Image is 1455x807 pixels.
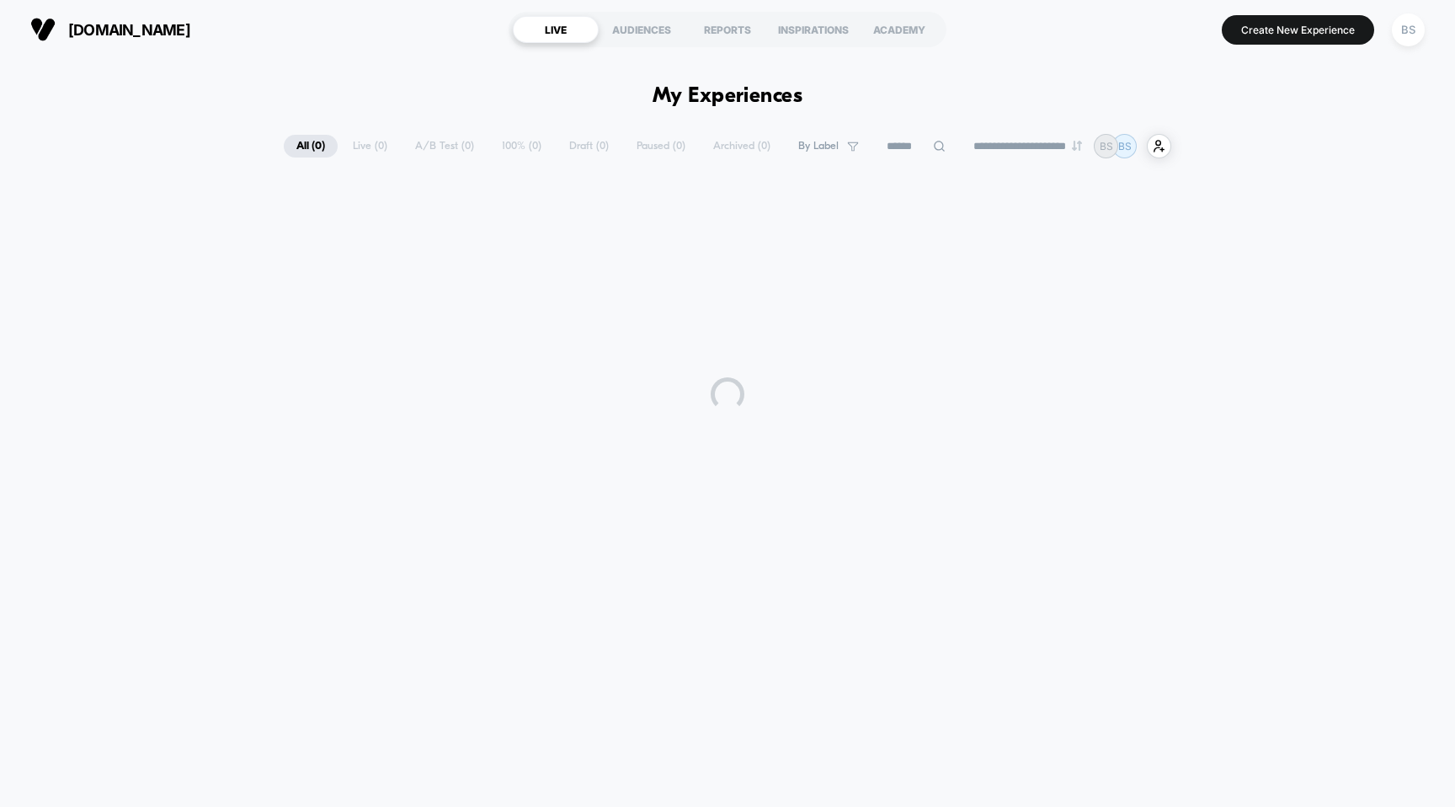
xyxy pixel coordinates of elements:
button: [DOMAIN_NAME] [25,16,195,43]
p: BS [1118,140,1132,152]
span: [DOMAIN_NAME] [68,21,190,39]
div: REPORTS [685,16,770,43]
h1: My Experiences [653,84,803,109]
div: AUDIENCES [599,16,685,43]
div: BS [1392,13,1425,46]
div: LIVE [513,16,599,43]
div: INSPIRATIONS [770,16,856,43]
img: Visually logo [30,17,56,42]
span: All ( 0 ) [284,135,338,158]
p: BS [1100,140,1113,152]
img: end [1072,141,1082,151]
button: BS [1387,13,1430,47]
span: By Label [798,140,839,152]
button: Create New Experience [1222,15,1374,45]
div: ACADEMY [856,16,942,43]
